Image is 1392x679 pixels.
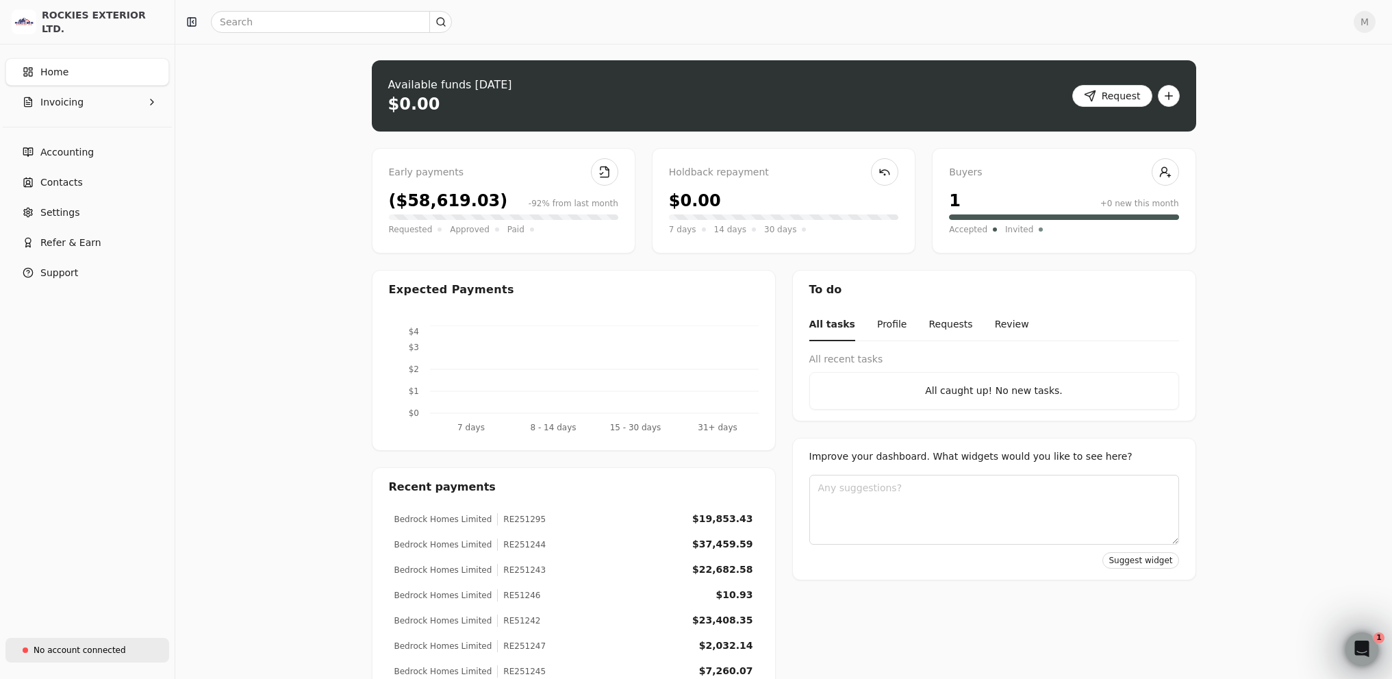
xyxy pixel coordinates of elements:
tspan: $1 [408,386,418,396]
span: Invited [1005,223,1033,236]
div: RE251243 [497,564,546,576]
div: RE251244 [497,539,546,551]
div: No account connected [34,644,126,656]
span: Settings [40,206,79,220]
button: Support [5,259,169,286]
span: Accepted [949,223,987,236]
div: RE51246 [497,589,540,602]
div: ($58,619.03) [389,188,508,213]
tspan: $3 [408,343,418,352]
div: Bedrock Homes Limited [394,665,492,678]
div: $10.93 [716,588,752,602]
div: $7,260.07 [699,664,753,678]
span: 30 days [764,223,796,236]
img: 9e6611d6-0330-4e31-90bd-30bf537b7a04.png [12,10,36,34]
span: Accounting [40,145,94,160]
button: Invoicing [5,88,169,116]
span: Contacts [40,175,83,190]
div: Available funds [DATE] [388,77,512,93]
tspan: 8 - 14 days [530,423,576,432]
div: RE51242 [497,615,540,627]
span: Approved [450,223,490,236]
tspan: $0 [408,408,418,418]
button: Suggest widget [1102,552,1178,569]
div: $0.00 [669,188,721,213]
span: 1 [1374,632,1384,643]
div: Bedrock Homes Limited [394,513,492,526]
div: RE251247 [497,640,546,652]
div: Bedrock Homes Limited [394,615,492,627]
span: Invoicing [40,95,84,110]
div: $0.00 [388,93,440,115]
button: Profile [877,309,907,341]
button: M [1354,11,1376,33]
div: $37,459.59 [692,537,753,552]
div: $23,408.35 [692,613,753,628]
tspan: $2 [408,365,418,374]
a: Contacts [5,169,169,196]
div: To do [793,271,1195,309]
div: Early payments [389,165,618,180]
iframe: Intercom live chat [1345,632,1378,665]
button: Refer & Earn [5,229,169,256]
button: Requests [928,309,972,341]
tspan: $4 [408,327,418,336]
input: Search [211,11,452,33]
div: All recent tasks [809,352,1179,367]
a: Accounting [5,138,169,166]
tspan: 7 days [457,423,485,432]
div: RE251245 [497,665,546,678]
button: Review [995,309,1029,341]
div: Recent payments [372,468,775,506]
button: Request [1072,85,1152,107]
div: $22,682.58 [692,563,753,577]
div: Holdback repayment [669,165,898,180]
a: No account connected [5,638,169,663]
div: Bedrock Homes Limited [394,589,492,602]
div: All caught up! No new tasks. [821,384,1167,398]
span: Support [40,266,78,280]
div: $19,853.43 [692,512,753,526]
div: $2,032.14 [699,639,753,653]
a: Home [5,58,169,86]
div: RE251295 [497,513,546,526]
tspan: 15 - 30 days [609,423,661,432]
tspan: 31+ days [698,423,737,432]
button: All tasks [809,309,855,341]
div: Bedrock Homes Limited [394,640,492,652]
div: 1 [949,188,961,213]
div: Buyers [949,165,1178,180]
div: Bedrock Homes Limited [394,539,492,551]
span: Refer & Earn [40,236,101,250]
span: 14 days [714,223,746,236]
div: Expected Payments [389,282,514,298]
a: Settings [5,199,169,226]
span: Paid [507,223,524,236]
span: 7 days [669,223,696,236]
div: Improve your dashboard. What widgets would you like to see here? [809,449,1179,464]
div: +0 new this month [1100,197,1179,210]
div: -92% from last month [529,197,618,210]
div: Bedrock Homes Limited [394,564,492,576]
span: Home [40,65,68,79]
span: Requested [389,223,433,236]
div: ROCKIES EXTERIOR LTD. [42,8,163,36]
